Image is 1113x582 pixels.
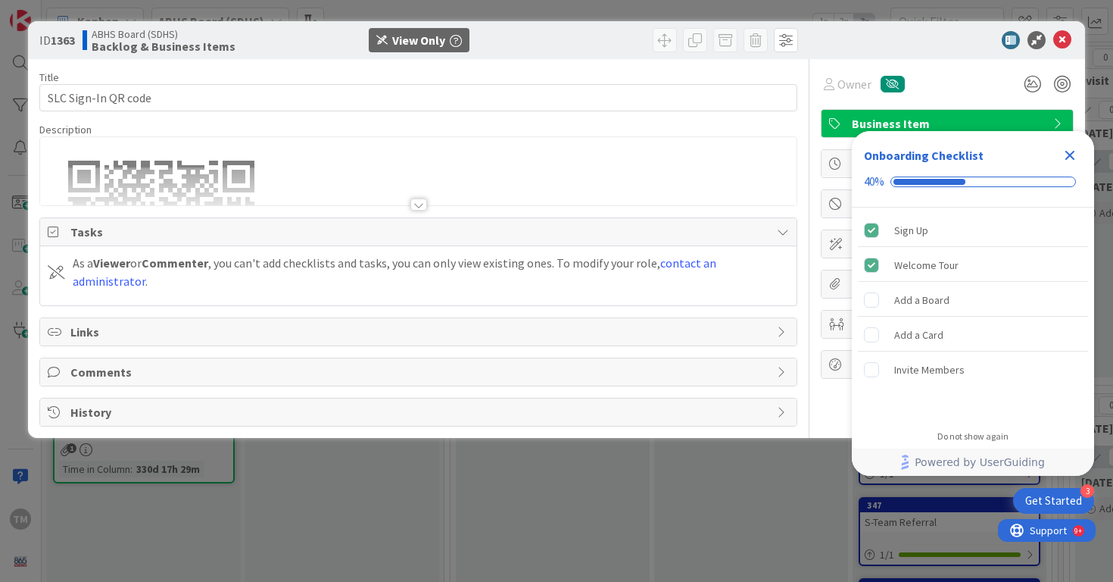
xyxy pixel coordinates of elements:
span: Links [70,323,770,341]
div: Add a Board [894,291,949,309]
b: Commenter [142,255,208,271]
div: Add a Card [894,326,943,344]
span: ID [39,31,75,49]
div: Invite Members is incomplete. [858,353,1088,386]
span: Owner [837,75,871,93]
div: View Only [392,31,445,49]
span: History [70,403,770,421]
div: Footer [852,449,1094,476]
div: Onboarding Checklist [864,146,984,164]
div: Invite Members [894,361,965,379]
div: Add a Card is incomplete. [858,318,1088,352]
label: Title [39,70,59,84]
span: Description [39,123,92,136]
span: Support [32,2,69,20]
div: Close Checklist [1058,143,1082,167]
div: Get Started [1025,493,1082,508]
div: As a or , you can't add checklists and tasks, you can only view existing ones. To modify your rol... [73,254,790,290]
div: Do not show again [937,430,1009,443]
span: ABHS Board (SDHS) [92,28,235,40]
div: Welcome Tour is complete. [858,249,1088,282]
input: type card name here... [39,84,798,111]
div: Sign Up [894,221,928,239]
span: Business Item [852,114,1046,133]
div: Add a Board is incomplete. [858,283,1088,317]
b: Viewer [93,255,130,271]
span: Tasks [70,223,770,241]
div: 3 [1080,484,1094,498]
img: frame-8.png [48,140,275,368]
span: Comments [70,363,770,381]
div: 40% [864,175,884,189]
div: Checklist items [852,208,1094,421]
div: Welcome Tour [894,256,959,274]
div: Sign Up is complete. [858,214,1088,247]
b: 1363 [51,33,75,48]
div: Checklist Container [852,131,1094,476]
a: Powered by UserGuiding [859,449,1086,476]
span: Powered by UserGuiding [915,453,1045,471]
div: 9+ [76,6,84,18]
div: Checklist progress: 40% [864,175,1082,189]
div: Open Get Started checklist, remaining modules: 3 [1013,488,1094,514]
b: Backlog & Business Items [92,40,235,52]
